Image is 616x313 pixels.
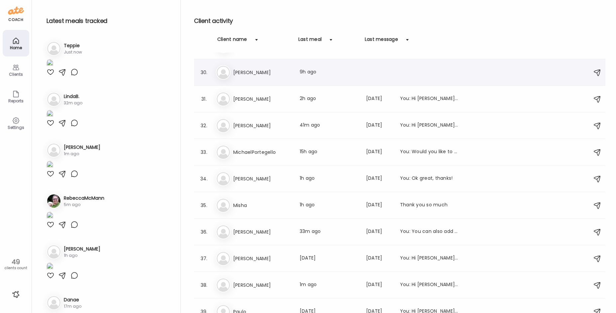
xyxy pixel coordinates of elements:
[2,258,29,266] div: 49
[200,255,208,262] div: 37.
[47,296,60,309] img: bg-avatar-default.svg
[300,95,358,103] div: 2h ago
[217,92,230,106] img: bg-avatar-default.svg
[200,228,208,236] div: 36.
[64,246,100,253] h3: [PERSON_NAME]
[366,122,392,130] div: [DATE]
[300,175,358,183] div: 1h ago
[233,201,292,209] h3: Misha
[366,255,392,262] div: [DATE]
[217,146,230,159] img: bg-avatar-default.svg
[400,148,459,156] div: You: Would you like to touch base this week in a Zoom appointment?
[217,225,230,239] img: bg-avatar-default.svg
[365,36,398,47] div: Last message
[233,281,292,289] h3: [PERSON_NAME]
[194,16,605,26] h2: Client activity
[200,68,208,76] div: 30.
[217,252,230,265] img: bg-avatar-default.svg
[47,194,60,208] img: avatars%2FXWdvvPCfw4Rjn9zWuSQRFuWDGYk2
[400,201,459,209] div: Thank you so much
[400,175,459,183] div: You: Ok great, thanks!
[233,255,292,262] h3: [PERSON_NAME]
[217,199,230,212] img: bg-avatar-default.svg
[4,125,28,130] div: Settings
[400,255,459,262] div: You: Hi [PERSON_NAME]! Just sending a reminder to start taking photos of your meals, or you can a...
[233,148,292,156] h3: MichaelPortegello
[200,281,208,289] div: 38.
[300,201,358,209] div: 1h ago
[300,255,358,262] div: [DATE]
[366,148,392,156] div: [DATE]
[64,100,82,106] div: 32m ago
[366,95,392,103] div: [DATE]
[300,148,358,156] div: 15h ago
[47,42,60,55] img: bg-avatar-default.svg
[217,172,230,185] img: bg-avatar-default.svg
[366,175,392,183] div: [DATE]
[233,175,292,183] h3: [PERSON_NAME]
[64,151,100,157] div: 1m ago
[200,148,208,156] div: 33.
[64,303,81,309] div: 17m ago
[233,95,292,103] h3: [PERSON_NAME]
[64,93,82,100] h3: LindaB.
[64,42,82,49] h3: Teppie
[47,144,60,157] img: bg-avatar-default.svg
[47,59,53,68] img: images%2FJ24y6amb6eQdtaSuRWVbHQq50T03%2FMWtadbgVLxYKY4xr10O5%2FIK77EK2YK6dMBI5oec1U_1080
[200,122,208,130] div: 32.
[366,281,392,289] div: [DATE]
[233,228,292,236] h3: [PERSON_NAME]
[4,72,28,76] div: Clients
[366,201,392,209] div: [DATE]
[64,49,82,55] div: Just now
[217,66,230,79] img: bg-avatar-default.svg
[47,212,53,221] img: images%2FXWdvvPCfw4Rjn9zWuSQRFuWDGYk2%2Ffavorites%2F2DWlG2oLWL7QMx49CqbK_1080
[300,281,358,289] div: 1m ago
[200,201,208,209] div: 35.
[64,253,100,259] div: 1h ago
[233,122,292,130] h3: [PERSON_NAME]
[300,122,358,130] div: 41m ago
[8,17,23,23] div: coach
[64,195,104,202] h3: RebeccaMcMann
[47,262,53,271] img: images%2F9cuNsxhpLETuN8LJaPnivTD7eGm1%2Ff78AD20tNepItO6e2vS5%2Fa1HkggNCINezD6ls1r8P_1080
[47,245,60,259] img: bg-avatar-default.svg
[400,228,459,236] div: You: You can also add coconut oil to meals or by having fat bombs that are made with coconut oil
[200,95,208,103] div: 31.
[64,202,104,208] div: 5m ago
[47,93,60,106] img: bg-avatar-default.svg
[400,95,459,103] div: You: Hi [PERSON_NAME], I saw the slightly higher glucose and lower ketones. Your meals look great...
[400,281,459,289] div: You: Hi [PERSON_NAME], your meals look great! I was wondering if you were able to stop the sugar ...
[47,16,170,26] h2: Latest meals tracked
[366,228,392,236] div: [DATE]
[2,266,29,270] div: clients count
[233,68,292,76] h3: [PERSON_NAME]
[64,296,81,303] h3: Danae
[47,161,53,170] img: images%2FxdyGhd18GnUWakV9ZhPHSPbrqXE2%2FFgVQL4wAL77qPJ8orX0t%2F4G0oZxIAxewkjqthpAAM_1080
[217,278,230,292] img: bg-avatar-default.svg
[300,68,358,76] div: 9h ago
[4,99,28,103] div: Reports
[8,5,24,16] img: ate
[217,119,230,132] img: bg-avatar-default.svg
[47,110,53,119] img: images%2FrYmowKdd3sNiGaVUJ532DWvZ6YJ3%2FPFciB74jTK7pgUqWN74O%2FlyseAi7xt0x1IQJTOKRt_1080
[4,46,28,50] div: Home
[217,36,247,47] div: Client name
[400,122,459,130] div: You: Hi [PERSON_NAME], I was running a few mins behind and just sent the link, so you should have...
[64,144,100,151] h3: [PERSON_NAME]
[200,175,208,183] div: 34.
[300,228,358,236] div: 33m ago
[298,36,322,47] div: Last meal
